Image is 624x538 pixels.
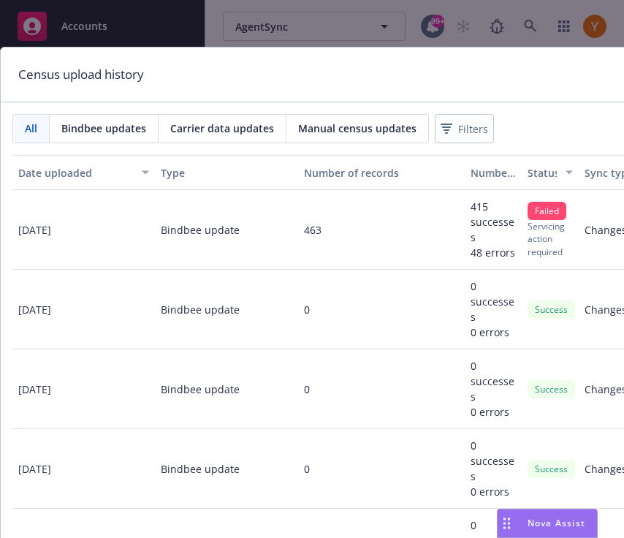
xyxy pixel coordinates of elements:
[304,302,310,317] p: 0
[458,121,488,137] span: Filters
[528,220,573,257] p: Servicing action required
[18,65,144,84] h1: Census upload history
[522,155,579,190] button: Status
[471,358,516,404] p: 0 successes
[471,438,516,484] p: 0 successes
[61,121,146,136] span: Bindbee updates
[471,484,516,499] p: 0 errors
[18,382,51,397] p: [DATE]
[438,118,491,140] span: Filters
[161,461,240,477] p: Bindbee update
[18,165,133,181] div: Date uploaded
[435,114,494,143] button: Filters
[471,245,516,260] p: 48 errors
[528,380,575,398] div: Success
[497,509,598,538] button: Nova Assist
[298,121,416,136] span: Manual census updates
[18,222,51,238] p: [DATE]
[161,382,240,397] p: Bindbee update
[161,165,292,181] div: Type
[298,155,465,190] button: Number of records
[528,202,566,220] div: Failed
[155,155,297,190] button: Type
[161,222,240,238] p: Bindbee update
[12,155,155,190] button: Date uploaded
[528,165,557,181] div: Status
[498,509,516,537] div: Drag to move
[528,517,585,529] span: Nova Assist
[471,279,516,325] p: 0 successes
[18,302,51,317] p: [DATE]
[25,121,37,136] span: All
[471,325,516,340] p: 0 errors
[528,300,575,319] div: Success
[304,165,459,181] div: Number of records
[471,199,516,245] p: 415 successes
[471,165,516,181] div: Number of successes/errors
[18,461,51,477] p: [DATE]
[304,382,310,397] p: 0
[465,155,522,190] button: Number of successes/errors
[170,121,274,136] span: Carrier data updates
[161,302,240,317] p: Bindbee update
[304,461,310,477] p: 0
[304,222,321,238] p: 463
[528,460,575,478] div: Success
[471,404,516,420] p: 0 errors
